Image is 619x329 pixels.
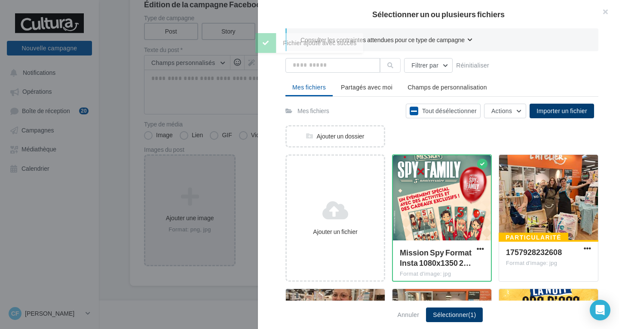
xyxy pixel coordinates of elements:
[530,104,594,118] button: Importer un fichier
[400,248,472,268] span: Mission Spy Format Insta 1080x1350 2x Type B v2 (1)
[290,228,380,236] div: Ajouter un fichier
[406,104,481,118] button: Tout désélectionner
[255,33,363,53] div: Fichier ajouté avec succès
[484,104,526,118] button: Actions
[491,107,512,114] span: Actions
[506,259,591,267] div: Format d'image: jpg
[426,307,483,322] button: Sélectionner(1)
[404,58,453,73] button: Filtrer par
[287,132,384,141] div: Ajouter un dossier
[341,83,392,91] span: Partagés avec moi
[453,60,493,71] button: Réinitialiser
[272,10,605,18] h2: Sélectionner un ou plusieurs fichiers
[297,107,329,115] div: Mes fichiers
[468,311,476,318] span: (1)
[506,247,562,257] span: 1757928232608
[400,270,484,278] div: Format d'image: jpg
[408,83,487,91] span: Champs de personnalisation
[536,107,587,114] span: Importer un fichier
[292,83,326,91] span: Mes fichiers
[590,300,610,320] div: Open Intercom Messenger
[394,310,423,320] button: Annuler
[499,233,568,242] div: Particularité
[300,35,472,46] button: Consulter les contraintes attendues pour ce type de campagne
[300,36,465,44] span: Consulter les contraintes attendues pour ce type de campagne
